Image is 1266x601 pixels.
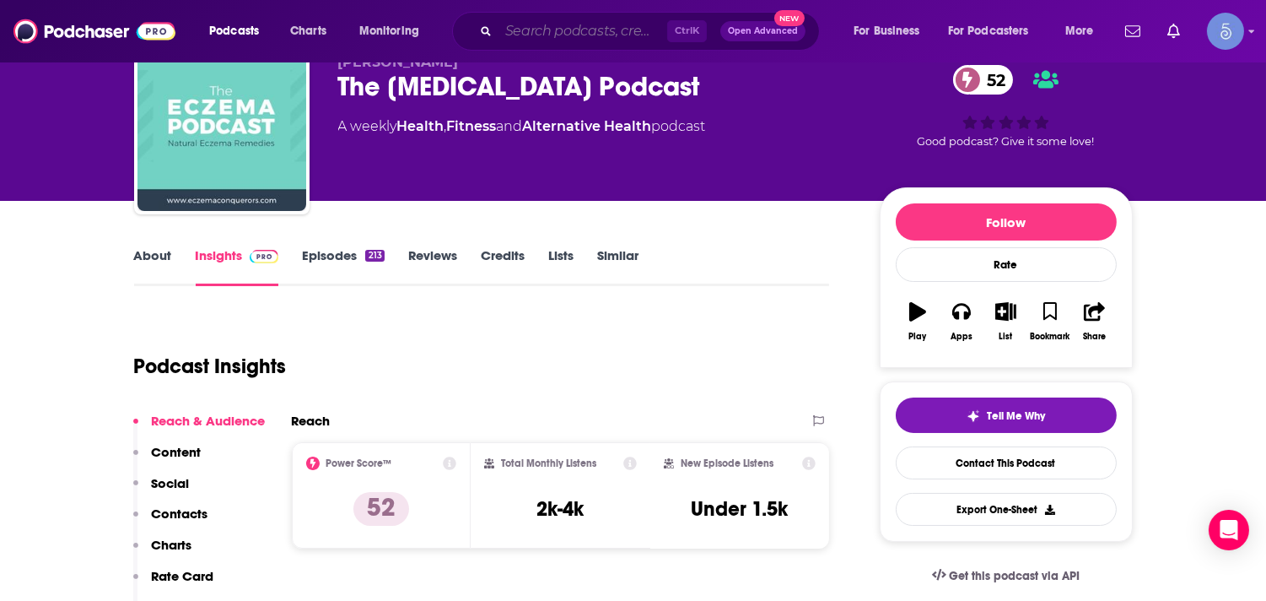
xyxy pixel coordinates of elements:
[896,447,1117,479] a: Contact This Podcast
[133,444,202,475] button: Content
[1083,332,1106,342] div: Share
[967,409,980,423] img: tell me why sparkle
[133,537,192,568] button: Charts
[983,291,1027,352] button: List
[501,458,596,469] h2: Total Monthly Listens
[948,19,1029,43] span: For Podcasters
[1030,332,1069,342] div: Bookmark
[896,493,1117,526] button: Export One-Sheet
[548,247,574,286] a: Lists
[497,118,523,134] span: and
[498,18,667,45] input: Search podcasts, credits, & more...
[133,506,208,537] button: Contacts
[940,291,983,352] button: Apps
[597,247,638,286] a: Similar
[408,247,457,286] a: Reviews
[1207,13,1244,50] img: User Profile
[1207,13,1244,50] button: Show profile menu
[896,398,1117,433] button: tell me why sparkleTell Me Why
[290,19,326,43] span: Charts
[987,409,1045,423] span: Tell Me Why
[842,18,941,45] button: open menu
[134,247,172,286] a: About
[347,18,441,45] button: open menu
[197,18,281,45] button: open menu
[692,496,789,522] h3: Under 1.5k
[1207,13,1244,50] span: Logged in as Spiral5-G1
[152,475,190,491] p: Social
[949,569,1080,583] span: Get this podcast via API
[854,19,920,43] span: For Business
[137,42,306,211] img: The Eczema Podcast
[133,413,266,444] button: Reach & Audience
[681,458,773,469] h2: New Episode Listens
[152,506,208,522] p: Contacts
[196,247,279,286] a: InsightsPodchaser Pro
[133,475,190,506] button: Social
[937,18,1053,45] button: open menu
[896,291,940,352] button: Play
[134,354,287,379] h1: Podcast Insights
[919,555,1094,597] a: Get this podcast via API
[133,568,214,599] button: Rate Card
[353,492,409,526] p: 52
[951,332,972,342] div: Apps
[152,413,266,429] p: Reach & Audience
[774,10,805,26] span: New
[1053,18,1115,45] button: open menu
[1209,510,1249,550] div: Open Intercom Messenger
[970,65,1014,95] span: 52
[13,15,175,47] img: Podchaser - Follow, Share and Rate Podcasts
[667,20,707,42] span: Ctrl K
[523,118,652,134] a: Alternative Health
[720,21,805,41] button: Open AdvancedNew
[468,12,836,51] div: Search podcasts, credits, & more...
[152,537,192,553] p: Charts
[326,458,392,469] h2: Power Score™
[918,135,1095,148] span: Good podcast? Give it some love!
[1118,17,1147,46] a: Show notifications dropdown
[896,247,1117,282] div: Rate
[302,247,384,286] a: Episodes213
[481,247,525,286] a: Credits
[292,413,331,429] h2: Reach
[444,118,447,134] span: ,
[999,332,1013,342] div: List
[896,203,1117,241] button: Follow
[536,496,584,522] h3: 2k-4k
[152,568,214,584] p: Rate Card
[908,332,926,342] div: Play
[1065,19,1094,43] span: More
[359,19,419,43] span: Monitoring
[447,118,497,134] a: Fitness
[728,27,798,35] span: Open Advanced
[209,19,259,43] span: Podcasts
[279,18,337,45] a: Charts
[152,444,202,460] p: Content
[1072,291,1116,352] button: Share
[1161,17,1187,46] a: Show notifications dropdown
[1028,291,1072,352] button: Bookmark
[365,250,384,262] div: 213
[880,54,1133,159] div: 52Good podcast? Give it some love!
[250,250,279,263] img: Podchaser Pro
[338,116,706,137] div: A weekly podcast
[953,65,1014,95] a: 52
[397,118,444,134] a: Health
